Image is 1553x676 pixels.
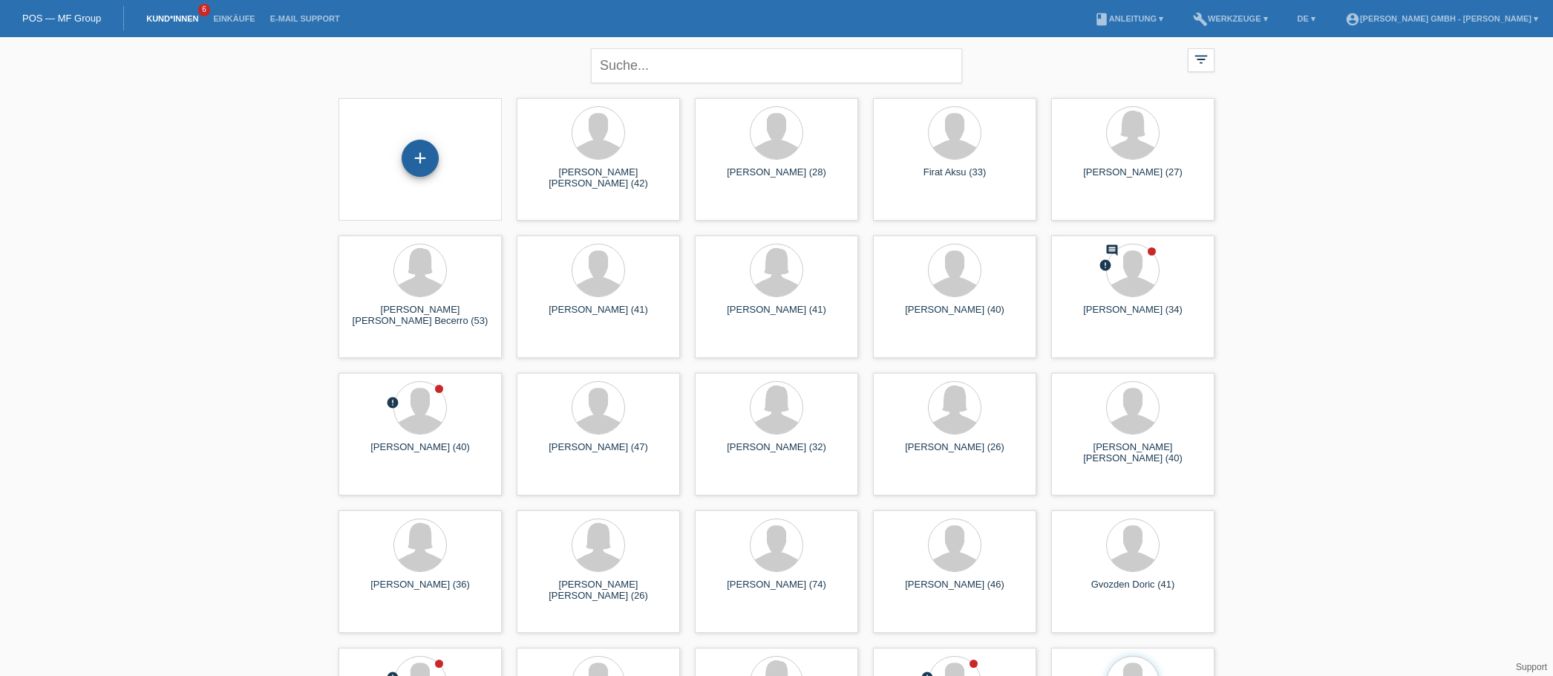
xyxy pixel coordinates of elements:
div: Firat Aksu (33) [885,166,1024,190]
div: [PERSON_NAME] (74) [707,579,846,602]
a: Kund*innen [139,14,206,23]
a: account_circle[PERSON_NAME] GmbH - [PERSON_NAME] ▾ [1338,14,1546,23]
div: Zurückgewiesen [1099,259,1112,274]
div: [PERSON_NAME] (27) [1063,166,1203,190]
a: Einkäufe [206,14,262,23]
div: [PERSON_NAME] [PERSON_NAME] Becerro (53) [350,304,490,328]
div: [PERSON_NAME] (34) [1063,304,1203,328]
div: [PERSON_NAME] [PERSON_NAME] (26) [529,579,668,602]
a: bookAnleitung ▾ [1087,14,1171,23]
i: book [1094,12,1109,27]
i: comment [1105,244,1119,257]
div: [PERSON_NAME] (41) [529,304,668,328]
div: [PERSON_NAME] (40) [885,304,1024,328]
div: [PERSON_NAME] [PERSON_NAME] (42) [529,166,668,190]
div: [PERSON_NAME] (26) [885,441,1024,465]
a: buildWerkzeuge ▾ [1186,14,1275,23]
i: error [386,396,399,409]
div: Kund*in hinzufügen [402,146,438,171]
div: [PERSON_NAME] (28) [707,166,846,190]
div: [PERSON_NAME] (40) [350,441,490,465]
div: [PERSON_NAME] [PERSON_NAME] (40) [1063,441,1203,465]
div: [PERSON_NAME] (32) [707,441,846,465]
span: 6 [198,4,210,16]
div: Gvozden Doric (41) [1063,579,1203,602]
i: error [1099,259,1112,272]
a: Support [1516,662,1547,672]
div: Unbestätigt, in Bearbeitung [386,396,399,412]
a: POS — MF Group [22,13,101,24]
i: account_circle [1345,12,1360,27]
div: Neuer Kommentar [1105,244,1119,259]
div: [PERSON_NAME] (47) [529,441,668,465]
a: DE ▾ [1290,14,1323,23]
div: [PERSON_NAME] (36) [350,579,490,602]
a: E-Mail Support [263,14,347,23]
div: [PERSON_NAME] (46) [885,579,1024,602]
div: [PERSON_NAME] (41) [707,304,846,328]
i: build [1193,12,1208,27]
input: Suche... [591,48,962,83]
i: filter_list [1193,51,1209,68]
